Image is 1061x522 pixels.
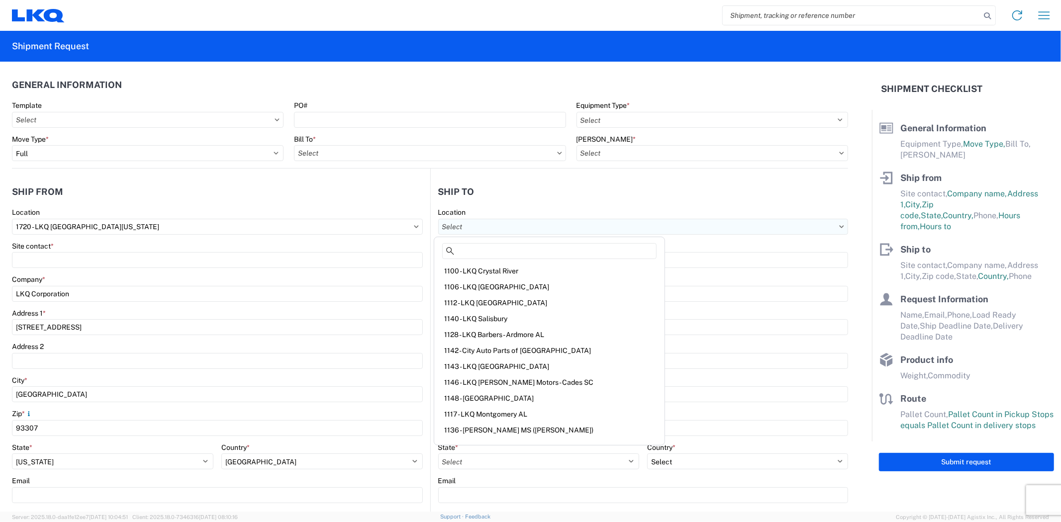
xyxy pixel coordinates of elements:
label: Location [438,208,466,217]
input: Select [577,145,848,161]
span: Route [900,393,926,404]
label: City [12,376,27,385]
label: Email [12,476,30,485]
span: Zip code, [922,271,956,281]
label: State [12,443,32,452]
span: Phone, [973,211,998,220]
h2: Ship to [438,187,475,197]
label: Country [221,443,250,452]
label: Company [12,275,45,284]
span: [DATE] 08:10:16 [199,514,238,520]
label: Zip [12,409,33,418]
label: Location [12,208,40,217]
span: State, [956,271,978,281]
input: Select [12,219,423,235]
span: Company name, [947,261,1007,270]
span: Equipment Type, [900,139,963,149]
span: Site contact, [900,261,947,270]
h2: Shipment Request [12,40,89,52]
h2: Shipment Checklist [881,83,982,95]
input: Shipment, tracking or reference number [723,6,980,25]
label: Phone No. [438,510,474,519]
input: Select [438,219,849,235]
span: Bill To, [1005,139,1031,149]
div: 1136 - [PERSON_NAME] MS ([PERSON_NAME]) [436,422,663,438]
span: Company name, [947,189,1007,198]
span: Country, [978,271,1009,281]
span: City, [905,271,922,281]
label: Country [647,443,675,452]
label: Email [438,476,456,485]
div: 1128 - LKQ Barbers - Ardmore AL [436,327,663,343]
span: Country, [943,211,973,220]
div: 1112 - LKQ [GEOGRAPHIC_DATA] [436,295,663,311]
div: 1146 - LKQ [PERSON_NAME] Motors - Cades SC [436,374,663,390]
span: Pallet Count, [900,410,948,419]
span: Site contact, [900,189,947,198]
div: 1148 - [GEOGRAPHIC_DATA] [436,390,663,406]
label: Site contact [12,242,54,251]
div: 1125 - LKQ Potomac German [436,438,663,454]
a: Feedback [465,514,490,520]
div: 1117 - LKQ Montgomery AL [436,406,663,422]
label: Equipment Type [577,101,630,110]
span: State, [921,211,943,220]
span: [PERSON_NAME] [900,150,965,160]
span: Request Information [900,294,988,304]
span: Copyright © [DATE]-[DATE] Agistix Inc., All Rights Reserved [896,513,1049,522]
h2: General Information [12,80,122,90]
span: General Information [900,123,986,133]
span: Client: 2025.18.0-7346316 [132,514,238,520]
span: Hours to [920,222,951,231]
span: Commodity [928,371,970,380]
span: Weight, [900,371,928,380]
label: Template [12,101,42,110]
span: Name, [900,310,924,320]
h2: Ship from [12,187,63,197]
a: Support [440,514,465,520]
label: Address 1 [12,309,46,318]
span: Ship from [900,173,942,183]
span: [DATE] 10:04:51 [89,514,128,520]
label: Extension Num [647,510,696,519]
input: Select [12,112,284,128]
span: Email, [924,310,947,320]
div: 1142 - City Auto Parts of [GEOGRAPHIC_DATA] [436,343,663,358]
label: Extension Num [221,510,270,519]
input: Select [294,145,566,161]
label: PO# [294,101,307,110]
div: 1106 - LKQ [GEOGRAPHIC_DATA] [436,279,663,295]
span: Server: 2025.18.0-daa1fe12ee7 [12,514,128,520]
span: Ship to [900,244,931,255]
label: Phone No. [12,510,48,519]
div: 1140 - LKQ Salisbury [436,311,663,327]
label: Address 2 [12,342,44,351]
span: Move Type, [963,139,1005,149]
span: Phone [1009,271,1032,281]
label: Bill To [294,135,316,144]
div: 1143 - LKQ [GEOGRAPHIC_DATA] [436,358,663,374]
span: Pallet Count in Pickup Stops equals Pallet Count in delivery stops [900,410,1054,430]
div: 1100 - LKQ Crystal River [436,263,663,279]
span: City, [905,200,922,209]
label: State [438,443,459,452]
button: Submit request [879,453,1054,471]
span: Ship Deadline Date, [920,321,993,331]
label: Move Type [12,135,49,144]
span: Product info [900,354,953,365]
span: Phone, [947,310,972,320]
label: [PERSON_NAME] [577,135,636,144]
